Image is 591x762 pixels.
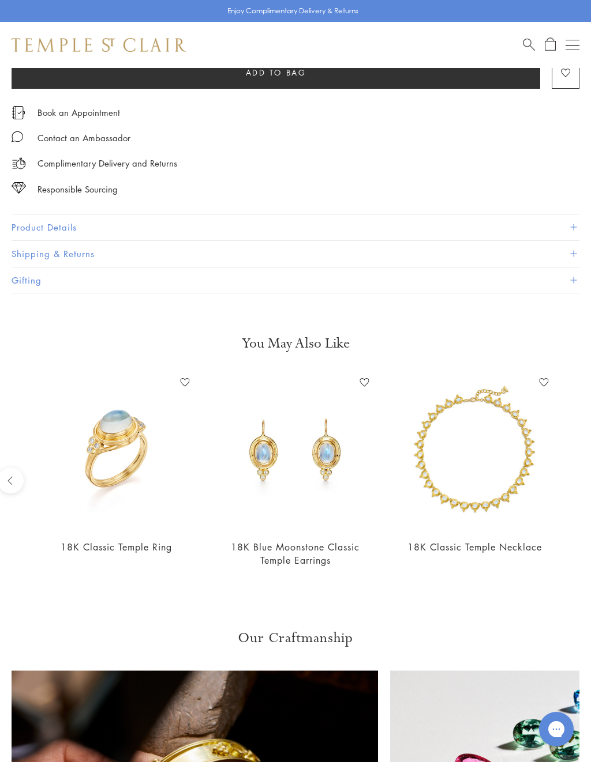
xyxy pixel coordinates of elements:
[12,38,186,52] img: Temple St. Clair
[38,131,130,145] div: Contact an Ambassador
[545,37,556,52] a: Open Shopping Bag
[12,629,579,647] h3: Our Craftmanship
[407,541,542,553] a: 18K Classic Temple Necklace
[12,214,579,240] button: Product Details
[12,267,579,293] button: Gifting
[12,57,540,89] button: Add to bag
[38,373,194,529] img: R14109-BM7H
[38,156,177,171] p: Complimentary Delivery and Returns
[38,182,118,197] div: Responsible Sourcing
[533,708,579,750] iframe: Gorgias live chat messenger
[231,541,360,567] a: 18K Blue Moonstone Classic Temple Earrings
[566,38,579,52] button: Open navigation
[38,106,120,119] a: Book an Appointment
[397,373,553,529] img: 18K Classic Temple Necklace
[227,5,358,17] p: Enjoy Complimentary Delivery & Returns
[12,106,25,119] img: icon_appointment.svg
[523,37,535,52] a: Search
[12,131,23,142] img: MessageIcon-01_2.svg
[246,66,306,79] span: Add to bag
[61,541,172,553] a: 18K Classic Temple Ring
[12,241,579,267] button: Shipping & Returns
[29,334,562,353] h3: You May Also Like
[12,182,26,194] img: icon_sourcing.svg
[12,156,26,171] img: icon_delivery.svg
[218,373,374,529] img: E14106-BM6VBY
